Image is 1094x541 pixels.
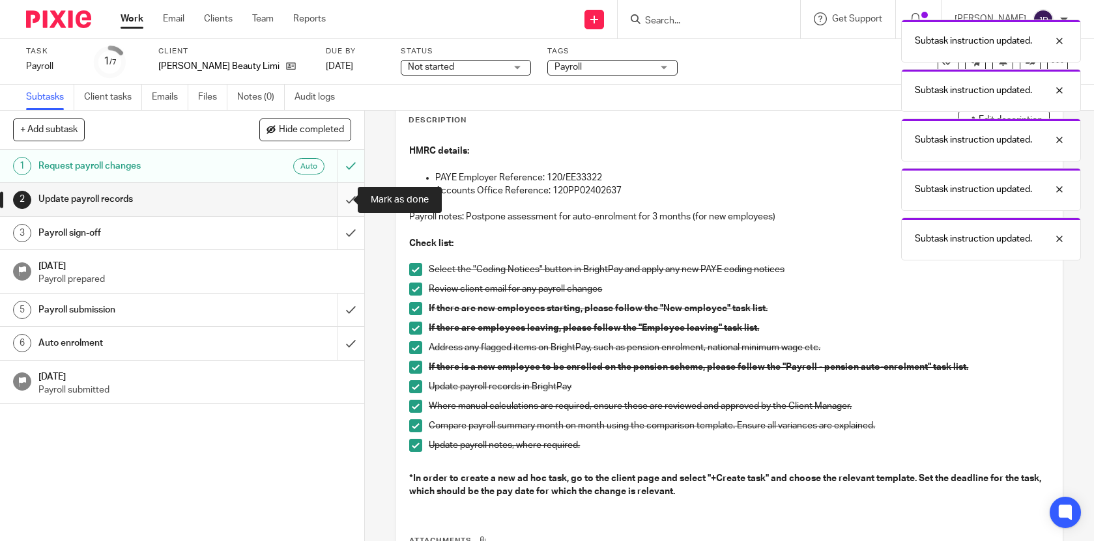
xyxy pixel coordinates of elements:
[1033,9,1054,30] img: svg%3E
[915,84,1032,97] p: Subtask instruction updated.
[429,263,1049,276] p: Select the "Coding Notices" button in BrightPay and apply any new PAYE coding notices
[409,115,467,126] p: Description
[26,85,74,110] a: Subtasks
[26,10,91,28] img: Pixie
[158,46,309,57] label: Client
[38,156,229,176] h1: Request payroll changes
[279,125,344,135] span: Hide completed
[152,85,188,110] a: Emails
[158,60,280,73] p: [PERSON_NAME] Beauty Limited
[293,158,324,174] div: Auto
[915,183,1032,196] p: Subtask instruction updated.
[163,12,184,25] a: Email
[409,146,469,156] strong: HMRC details:
[13,334,31,352] div: 6
[198,85,227,110] a: Files
[293,12,326,25] a: Reports
[429,439,1049,452] p: Update payroll notes, where required.
[121,12,143,25] a: Work
[38,333,229,353] h1: Auto enrolment
[326,46,384,57] label: Due by
[326,62,353,71] span: [DATE]
[429,283,1049,296] p: Review client email for any payroll changes
[38,300,229,320] h1: Payroll submission
[13,118,85,141] button: + Add subtask
[38,383,351,396] p: Payroll submitted
[13,301,31,319] div: 5
[38,223,229,243] h1: Payroll sign-off
[408,62,454,72] span: Not started
[13,157,31,175] div: 1
[109,59,117,66] small: /7
[915,232,1032,245] p: Subtask instruction updated.
[429,419,1049,432] p: Compare payroll summary month on month using the comparison template. Ensure all variances are ex...
[13,191,31,209] div: 2
[401,46,531,57] label: Status
[38,189,229,209] h1: Update payroll records
[259,118,351,141] button: Hide completed
[38,273,351,286] p: Payroll prepared
[26,60,78,73] div: Payroll
[104,54,117,69] div: 1
[237,85,285,110] a: Notes (0)
[429,304,768,313] strong: If there are new employees starting, please follow the "New employee" task list.
[409,239,453,248] strong: Check list:
[13,224,31,242] div: 3
[38,367,351,383] h1: [DATE]
[409,474,1043,496] strong: *In order to create a new ad hoc task, go to the client page and select "+Create task" and choose...
[84,85,142,110] a: Client tasks
[295,85,345,110] a: Audit logs
[38,257,351,273] h1: [DATE]
[252,12,274,25] a: Team
[915,133,1032,146] p: Subtask instruction updated.
[204,12,233,25] a: Clients
[435,171,1049,184] p: PAYE Employer Reference: 120/EE33322
[435,184,1049,197] p: Accounts Office Reference: 120PP02402637
[429,363,968,372] strong: If there is a new employee to be enrolled on the pension scheme, please follow the "Payroll - pen...
[26,46,78,57] label: Task
[429,380,1049,393] p: Update payroll records in BrightPay
[429,341,1049,354] p: Address any flagged items on BrightPay, such as pension enrolment, national minimum wage etc.
[429,324,759,333] strong: If there are employees leaving, please follow the "Employee leaving" task list.
[915,35,1032,48] p: Subtask instruction updated.
[409,210,1049,223] p: Payroll notes: Postpone assessment for auto-enrolment for 3 months (for new employees)
[429,400,1049,413] p: Where manual calculations are required, ensure these are reviewed and approved by the Client Mana...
